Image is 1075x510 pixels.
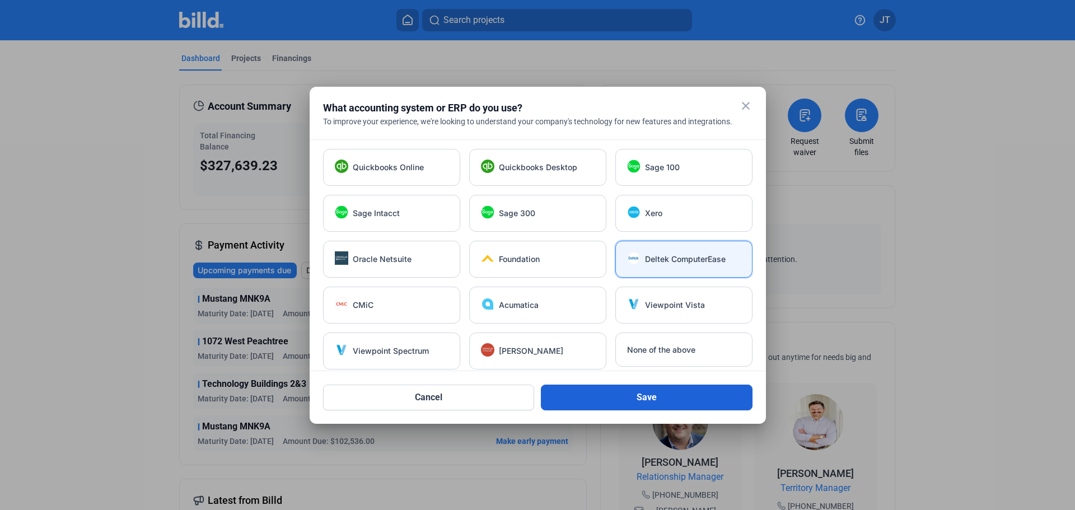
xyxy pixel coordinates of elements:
[353,254,412,265] span: Oracle Netsuite
[645,300,705,311] span: Viewpoint Vista
[499,162,577,173] span: Quickbooks Desktop
[499,254,540,265] span: Foundation
[645,208,662,219] span: Xero
[323,100,725,116] div: What accounting system or ERP do you use?
[739,99,752,113] mat-icon: close
[353,300,373,311] span: CMiC
[353,345,429,357] span: Viewpoint Spectrum
[353,162,424,173] span: Quickbooks Online
[645,162,680,173] span: Sage 100
[323,385,535,410] button: Cancel
[499,345,563,357] span: [PERSON_NAME]
[499,208,535,219] span: Sage 300
[541,385,752,410] button: Save
[323,116,752,127] div: To improve your experience, we're looking to understand your company's technology for new feature...
[499,300,539,311] span: Acumatica
[353,208,400,219] span: Sage Intacct
[645,254,726,265] span: Deltek ComputerEase
[627,344,695,355] span: None of the above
